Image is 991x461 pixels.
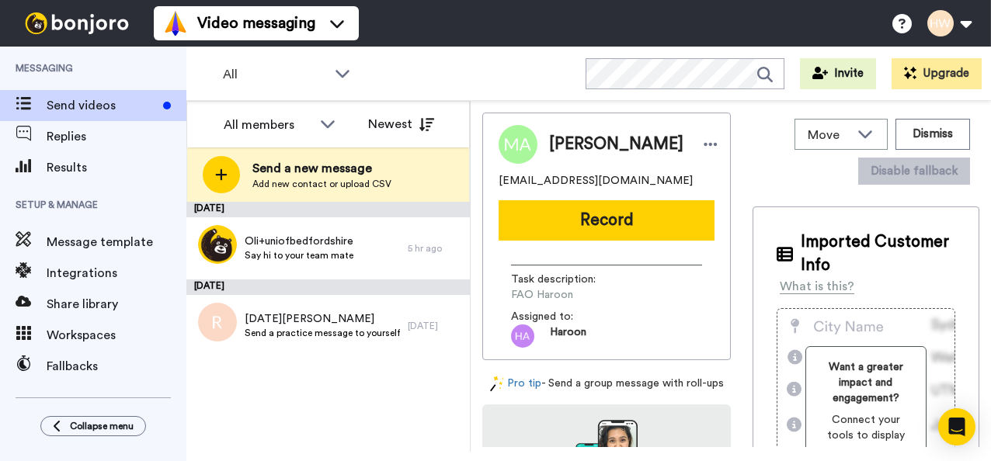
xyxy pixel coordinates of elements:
span: Send a practice message to yourself [245,327,400,339]
span: All [223,65,327,84]
div: [DATE] [408,320,462,332]
div: - Send a group message with roll-ups [482,376,731,392]
a: Pro tip [490,376,541,392]
span: Replies [47,127,186,146]
img: vm-color.svg [163,11,188,36]
div: All members [224,116,312,134]
img: r.png [198,303,237,341]
span: Send a new message [252,159,391,178]
span: Oli+uniofbedfordshire [245,234,353,249]
img: bj-logo-header-white.svg [19,12,135,34]
span: Results [47,158,186,177]
span: Workspaces [47,326,186,345]
img: Image of Maira Assad [499,125,537,164]
div: What is this? [780,277,854,296]
span: Imported Customer Info [801,230,955,277]
span: Want a greater impact and engagement? [819,359,914,406]
img: ha.png [511,324,534,348]
img: 54b1a759-011f-45be-bb33-b09e132d62ea.png [198,225,237,264]
span: Task description : [511,272,620,287]
button: Collapse menu [40,416,146,436]
span: Haroon [550,324,586,348]
button: Dismiss [895,119,970,150]
span: Assigned to: [511,309,620,324]
button: Upgrade [892,58,982,89]
span: Fallbacks [47,357,186,376]
span: [PERSON_NAME] [549,133,683,156]
button: Newest [356,109,446,140]
div: 5 hr ago [408,242,462,255]
div: Open Intercom Messenger [938,408,975,445]
span: Move [808,126,850,144]
span: [DATE][PERSON_NAME] [245,311,400,327]
span: Say hi to your team mate [245,249,353,262]
span: Collapse menu [70,420,134,432]
span: Send videos [47,96,157,115]
span: Share library [47,295,186,314]
img: magic-wand.svg [490,376,504,392]
button: Disable fallback [858,158,970,185]
span: Integrations [47,264,186,282]
span: FAO Haroon [511,287,659,303]
button: Invite [800,58,876,89]
button: Record [499,200,715,241]
span: [EMAIL_ADDRESS][DOMAIN_NAME] [499,173,693,189]
span: Add new contact or upload CSV [252,178,391,190]
div: [DATE] [186,279,470,295]
div: [DATE] [186,202,470,217]
span: Video messaging [197,12,315,34]
span: Message template [47,233,186,251]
